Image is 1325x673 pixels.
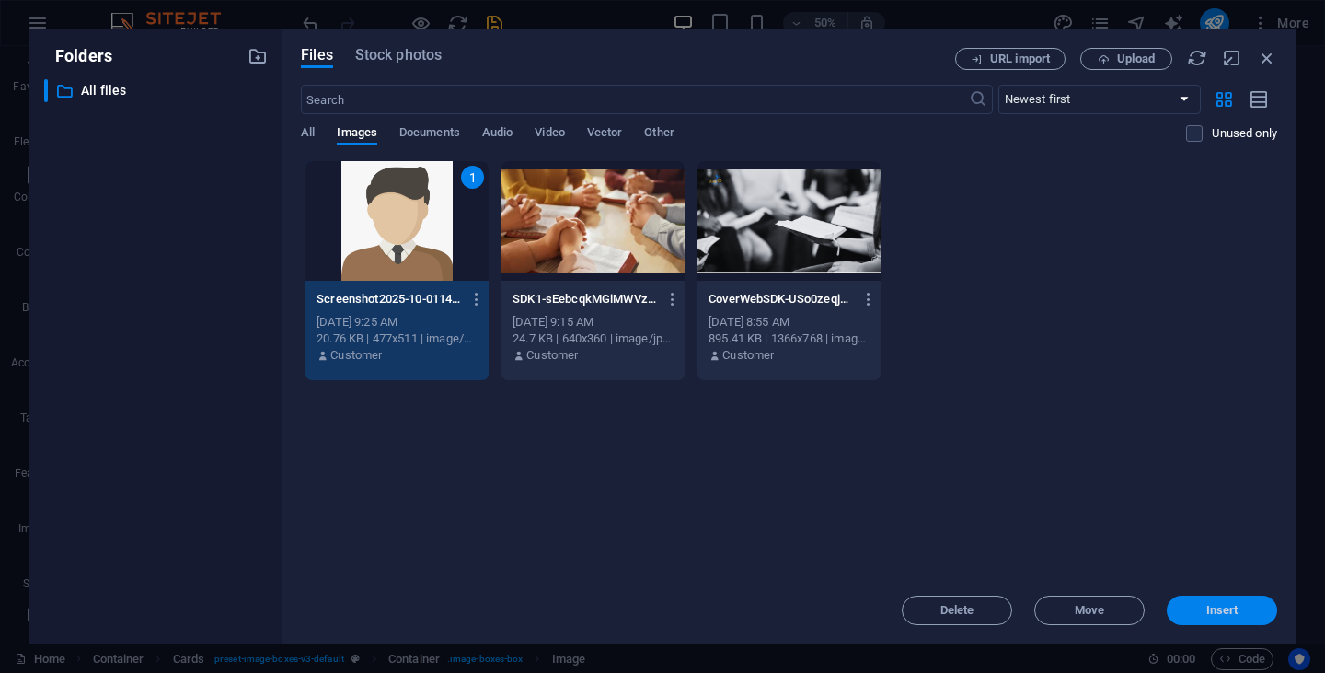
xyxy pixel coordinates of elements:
[1034,596,1145,625] button: Move
[248,46,268,66] i: Create new folder
[1080,48,1172,70] button: Upload
[513,331,674,347] div: 24.7 KB | 640x360 | image/jpeg
[1222,48,1242,68] i: Minimize
[301,44,333,66] span: Files
[990,53,1050,64] span: URL import
[81,80,234,101] p: All files
[482,122,513,147] span: Audio
[535,122,564,147] span: Video
[44,44,112,68] p: Folders
[1167,596,1277,625] button: Insert
[301,122,315,147] span: All
[399,122,460,147] span: Documents
[301,85,968,114] input: Search
[587,122,623,147] span: Vector
[355,44,442,66] span: Stock photos
[1206,605,1239,616] span: Insert
[513,314,674,331] div: [DATE] 9:15 AM
[337,122,377,147] span: Images
[317,331,478,347] div: 20.76 KB | 477x511 | image/png
[722,347,774,364] p: Customer
[709,291,852,307] p: CoverWebSDK-USo0zeqjfJuW1CMUcfv_7Q.png
[1257,48,1277,68] i: Close
[44,79,48,102] div: ​
[1212,125,1277,142] p: Displays only files that are not in use on the website. Files added during this session can still...
[644,122,674,147] span: Other
[902,596,1012,625] button: Delete
[317,314,478,331] div: [DATE] 9:25 AM
[461,166,484,189] div: 1
[1117,53,1155,64] span: Upload
[526,347,578,364] p: Customer
[940,605,974,616] span: Delete
[330,347,382,364] p: Customer
[513,291,656,307] p: SDK1-sEebcqkMGiMWVzXImvgIZg.jpg
[709,331,870,347] div: 895.41 KB | 1366x768 | image/png
[709,314,870,331] div: [DATE] 8:55 AM
[955,48,1066,70] button: URL import
[1187,48,1207,68] i: Reload
[317,291,460,307] p: Screenshot2025-10-01142440-qK4oaG-DjCBfHeS168Xgmg.png
[1075,605,1104,616] span: Move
